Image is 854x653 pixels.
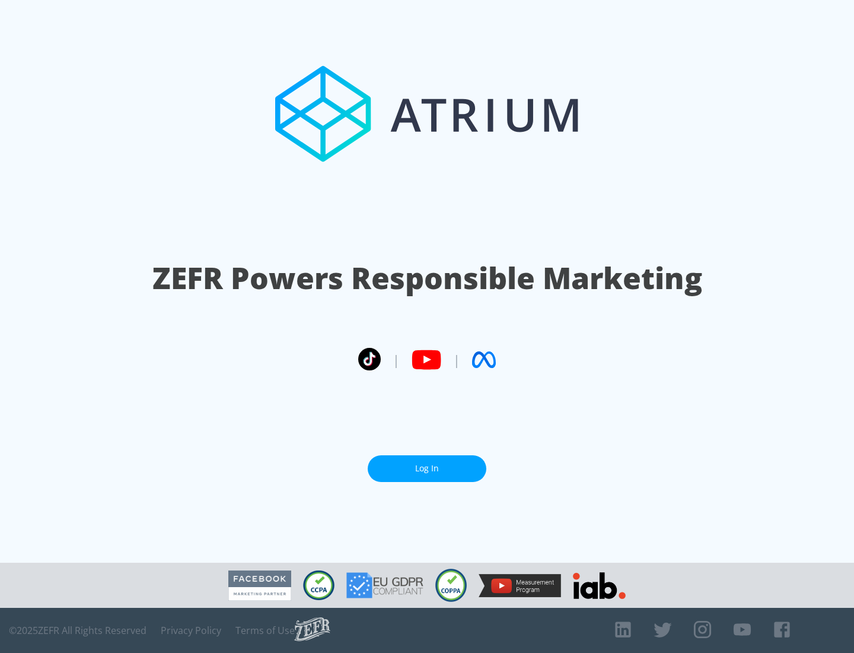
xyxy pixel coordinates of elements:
a: Privacy Policy [161,625,221,636]
img: YouTube Measurement Program [479,574,561,597]
img: IAB [573,572,626,599]
h1: ZEFR Powers Responsible Marketing [152,258,702,299]
img: COPPA Compliant [435,569,467,602]
span: | [453,351,460,369]
span: © 2025 ZEFR All Rights Reserved [9,625,146,636]
img: Facebook Marketing Partner [228,570,291,601]
span: | [393,351,400,369]
img: CCPA Compliant [303,570,334,600]
img: GDPR Compliant [346,572,423,598]
a: Log In [368,455,486,482]
a: Terms of Use [235,625,295,636]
